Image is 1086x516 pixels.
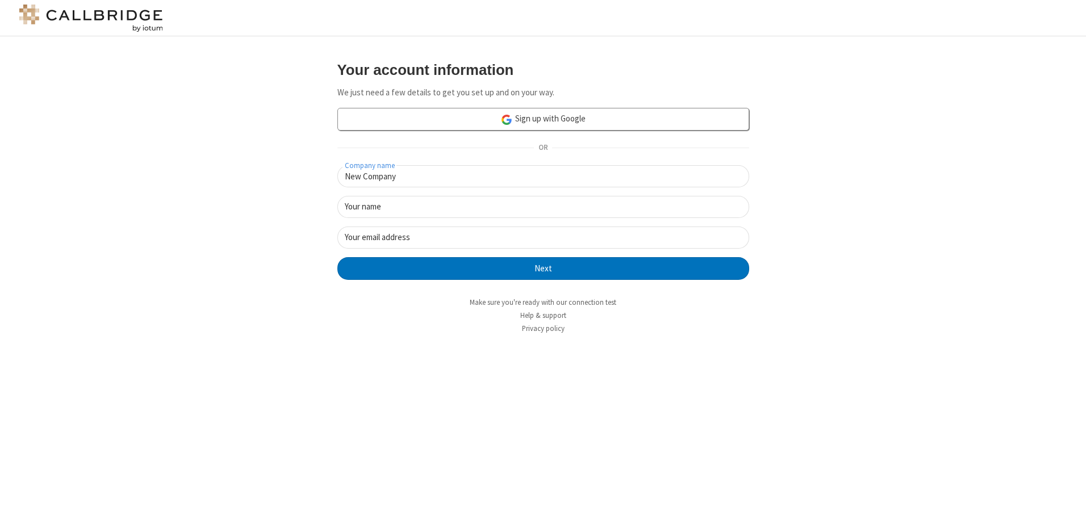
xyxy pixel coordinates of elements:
h3: Your account information [337,62,749,78]
span: OR [534,140,552,156]
button: Next [337,257,749,280]
p: We just need a few details to get you set up and on your way. [337,86,749,99]
a: Sign up with Google [337,108,749,131]
a: Privacy policy [522,324,565,333]
img: logo@2x.png [17,5,165,32]
input: Your name [337,196,749,218]
img: google-icon.png [500,114,513,126]
a: Make sure you're ready with our connection test [470,297,616,307]
a: Help & support [520,311,566,320]
input: Company name [337,165,749,187]
input: Your email address [337,226,749,249]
